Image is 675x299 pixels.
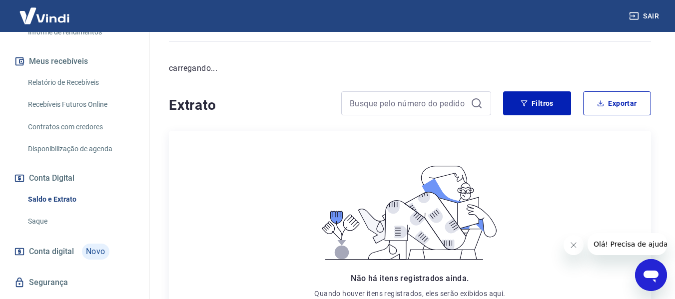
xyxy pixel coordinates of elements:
input: Busque pelo número do pedido [350,96,467,111]
p: carregando... [169,62,651,74]
span: Olá! Precisa de ajuda? [6,7,84,15]
button: Filtros [503,91,571,115]
a: Conta digitalNovo [12,240,137,264]
a: Relatório de Recebíveis [24,72,137,93]
span: Não há itens registrados ainda. [351,274,469,283]
a: Recebíveis Futuros Online [24,94,137,115]
span: Novo [82,244,109,260]
button: Meus recebíveis [12,50,137,72]
iframe: Fechar mensagem [564,235,584,255]
a: Saldo e Extrato [24,189,137,210]
iframe: Botão para abrir a janela de mensagens [635,259,667,291]
button: Conta Digital [12,167,137,189]
p: Quando houver itens registrados, eles serão exibidos aqui. [314,289,505,299]
a: Contratos com credores [24,117,137,137]
a: Disponibilização de agenda [24,139,137,159]
img: Vindi [12,0,77,31]
iframe: Mensagem da empresa [588,233,667,255]
h4: Extrato [169,95,329,115]
span: Conta digital [29,245,74,259]
a: Saque [24,211,137,232]
a: Informe de rendimentos [24,22,137,42]
button: Exportar [583,91,651,115]
a: Segurança [12,272,137,294]
button: Sair [627,7,663,25]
